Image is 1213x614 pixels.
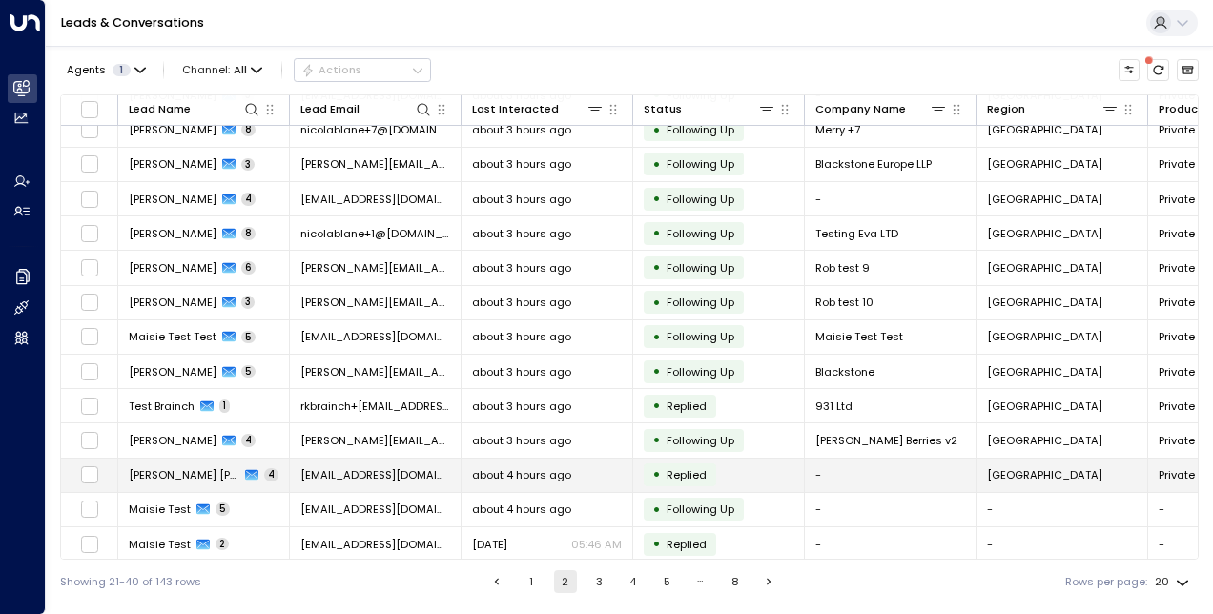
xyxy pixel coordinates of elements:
div: Actions [301,63,361,76]
div: Button group with a nested menu [294,58,431,81]
div: Lead Email [300,100,360,118]
span: Blackstone [815,364,874,379]
span: Toggle select row [80,327,99,346]
span: Replied [667,537,707,552]
span: Charli Lucy [129,467,239,482]
span: about 3 hours ago [472,364,571,379]
span: Aug 27, 2025 [472,537,507,552]
div: • [652,117,661,143]
div: Lead Email [300,100,432,118]
button: Go to page 5 [655,570,678,593]
td: - [805,459,977,492]
label: Rows per page: [1065,574,1147,590]
button: Actions [294,58,431,81]
span: nicolablane+7@hotmail.com [300,122,450,137]
span: Rayan Habbab [129,192,216,207]
span: 5 [216,502,230,516]
div: Last Interacted [472,100,604,118]
span: Toggle select row [80,362,99,381]
span: Toggle select row [80,397,99,416]
span: rayan.habbab@gmail.com [300,192,450,207]
span: London [987,329,1102,344]
span: London [987,295,1102,310]
nav: pagination navigation [484,570,781,593]
span: 8 [241,123,256,136]
a: Leads & Conversations [61,14,204,31]
span: Rob test 9 [815,260,870,276]
span: 5 [241,331,256,344]
span: about 3 hours ago [472,329,571,344]
button: Go to previous page [485,570,508,593]
div: Region [987,100,1119,118]
span: adam.shah@blackstone.com [300,364,450,379]
div: Status [644,100,775,118]
p: 05:46 AM [571,537,622,552]
span: 4 [241,193,256,206]
button: Customize [1119,59,1141,81]
span: London [987,399,1102,414]
div: • [652,220,661,246]
span: Following Up [667,329,734,344]
span: London [987,122,1102,137]
span: laurent.machenaud@blackstone.com [300,156,450,172]
span: 4 [264,468,278,481]
span: Toggle select row [80,120,99,139]
div: Status [644,100,682,118]
td: - [805,182,977,215]
span: 3 [241,158,255,172]
span: Robert Noguera [129,295,216,310]
div: • [652,531,661,557]
span: 2 [216,538,229,551]
span: about 4 hours ago [472,501,571,517]
span: London [987,226,1102,241]
span: Agents [67,65,106,75]
span: Testing Eva LTD [815,226,898,241]
span: Replied [667,399,707,414]
span: 6 [241,261,256,275]
span: maisie.king@foraspace.com [300,537,450,552]
td: - [977,493,1148,526]
span: Replied [667,467,707,482]
div: • [652,427,661,453]
span: Toggle select row [80,293,99,312]
span: Following Up [667,501,734,517]
div: • [652,255,661,280]
span: maisiemking+4@gmail.com [300,329,450,344]
span: 4 [241,434,256,447]
div: • [652,497,661,522]
span: Toggle select row [80,431,99,450]
span: Test Brainch [129,399,195,414]
span: danny.babington@yahoo.com [300,433,450,448]
span: about 3 hours ago [472,156,571,172]
span: Following Up [667,156,734,172]
span: 8 [241,227,256,240]
span: about 3 hours ago [472,399,571,414]
span: Following Up [667,122,734,137]
span: Maisie Test [129,537,191,552]
span: robert.nogueral+9@gmail.com [300,260,450,276]
button: Channel:All [176,59,269,80]
button: Archived Leads [1177,59,1199,81]
span: Toggle select row [80,465,99,484]
span: about 3 hours ago [472,295,571,310]
span: charlilucy@aol.com [300,467,450,482]
span: maisie.king@foraspace.com [300,501,450,517]
span: Nicola Merry [129,122,216,137]
td: - [977,527,1148,561]
span: Following Up [667,226,734,241]
span: 3 [241,296,255,309]
span: Toggle select row [80,258,99,277]
span: Blackstone Europe LLP [815,156,932,172]
span: Robert Noguera [129,260,216,276]
div: 20 [1155,570,1193,594]
span: Channel: [176,59,269,80]
span: London [987,364,1102,379]
span: Following Up [667,364,734,379]
span: 1 [113,64,131,76]
span: Maisie Test Test [129,329,216,344]
span: Toggle select all [80,100,99,119]
div: • [652,290,661,316]
span: Toggle select row [80,224,99,243]
div: • [652,186,661,212]
div: • [652,461,661,487]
